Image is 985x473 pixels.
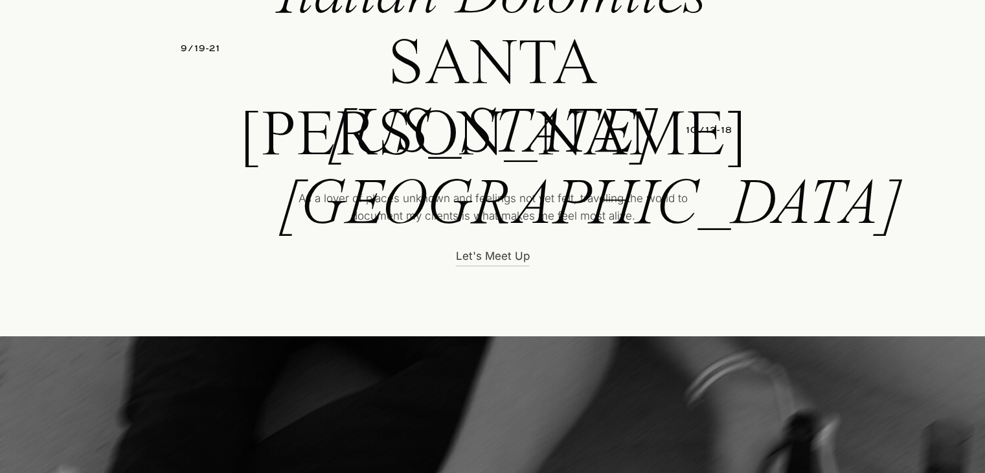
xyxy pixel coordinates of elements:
[275,99,710,168] p: [US_STATE][GEOGRAPHIC_DATA]
[293,190,694,231] p: As a lover of places unknown and feelings not yet felt, traveling the world to document my client...
[221,30,765,99] p: Santa [PERSON_NAME]
[452,248,534,261] a: Let's Meet Up
[176,42,226,61] p: 9/19-21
